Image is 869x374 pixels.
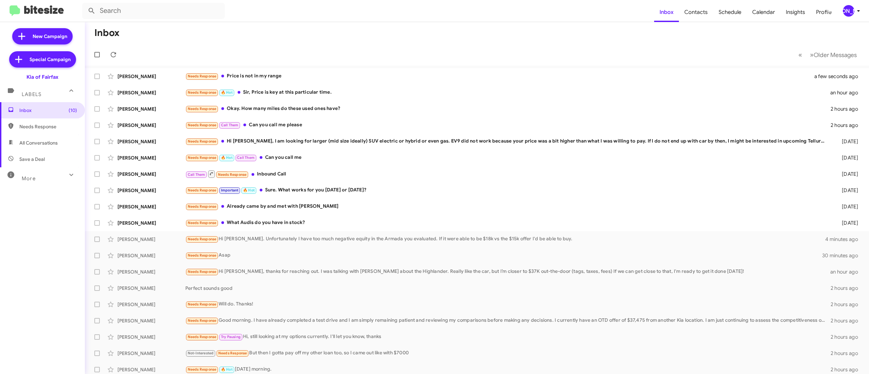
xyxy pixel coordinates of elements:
[12,28,73,44] a: New Campaign
[829,350,864,357] div: 2 hours ago
[117,220,185,226] div: [PERSON_NAME]
[188,269,217,274] span: Needs Response
[117,285,185,292] div: [PERSON_NAME]
[117,236,185,243] div: [PERSON_NAME]
[829,301,864,308] div: 2 hours ago
[117,252,185,259] div: [PERSON_NAME]
[780,2,811,22] a: Insights
[218,172,247,177] span: Needs Response
[185,137,829,145] div: Hi [PERSON_NAME], I am looking for larger (mid size ideally) SUV electric or hybrid or even gas. ...
[185,219,829,227] div: What Audis do you have in stock?
[117,350,185,357] div: [PERSON_NAME]
[69,107,77,114] span: (10)
[117,171,185,177] div: [PERSON_NAME]
[679,2,713,22] a: Contacts
[188,367,217,372] span: Needs Response
[829,334,864,340] div: 2 hours ago
[823,73,864,80] div: a few seconds ago
[188,188,217,192] span: Needs Response
[188,335,217,339] span: Needs Response
[795,48,861,62] nav: Page navigation example
[185,203,829,210] div: Already came by and met with [PERSON_NAME]
[188,139,217,144] span: Needs Response
[185,366,829,373] div: [DATE] morning.
[221,188,239,192] span: Important
[221,155,233,160] span: 🔥 Hot
[117,89,185,96] div: [PERSON_NAME]
[237,155,255,160] span: Call Them
[19,107,77,114] span: Inbox
[22,91,41,97] span: Labels
[794,48,806,62] button: Previous
[188,204,217,209] span: Needs Response
[185,285,829,292] div: Perfect sounds good
[117,73,185,80] div: [PERSON_NAME]
[117,203,185,210] div: [PERSON_NAME]
[829,171,864,177] div: [DATE]
[188,253,217,258] span: Needs Response
[837,5,862,17] button: [PERSON_NAME]
[185,349,829,357] div: But then I gotta pay off my other loan too, so I came out like with $7000
[221,90,233,95] span: 🔥 Hot
[185,268,829,276] div: Hi [PERSON_NAME], thanks for reaching out. I was talking with [PERSON_NAME] about the Highlander....
[185,170,829,178] div: Inbound Call
[829,220,864,226] div: [DATE]
[243,188,255,192] span: 🔥 Hot
[117,301,185,308] div: [PERSON_NAME]
[188,351,214,355] span: Not-Interested
[19,139,58,146] span: All Conversations
[654,2,679,22] a: Inbox
[188,155,217,160] span: Needs Response
[185,186,829,194] div: Sure. What works for you [DATE] or [DATE]?
[117,138,185,145] div: [PERSON_NAME]
[188,221,217,225] span: Needs Response
[26,74,58,80] div: Kia of Fairfax
[9,51,76,68] a: Special Campaign
[829,154,864,161] div: [DATE]
[829,187,864,194] div: [DATE]
[185,317,829,324] div: Good morning. I have already completed a test drive and I am simply remaining patient and reviewi...
[188,237,217,241] span: Needs Response
[829,122,864,129] div: 2 hours ago
[811,2,837,22] a: Profile
[82,3,225,19] input: Search
[185,121,829,129] div: Can you call me please
[829,366,864,373] div: 2 hours ago
[33,33,67,40] span: New Campaign
[829,268,864,275] div: an hour ago
[185,235,825,243] div: Hi [PERSON_NAME]. Unfortunately I have too much negative equity in the Armada you evaluated. If i...
[823,252,864,259] div: 30 minutes ago
[185,251,823,259] div: Asap
[19,156,45,163] span: Save a Deal
[221,335,241,339] span: Try Pausing
[188,74,217,78] span: Needs Response
[185,72,823,80] div: Price is not in my range
[188,302,217,306] span: Needs Response
[806,48,861,62] button: Next
[117,106,185,112] div: [PERSON_NAME]
[185,89,829,96] div: Sir, Price is key at this particular time.
[814,51,857,59] span: Older Messages
[185,333,829,341] div: Hi, still looking at my options currently. I'll let you know, thanks
[829,138,864,145] div: [DATE]
[188,107,217,111] span: Needs Response
[713,2,747,22] a: Schedule
[218,351,247,355] span: Needs Response
[30,56,71,63] span: Special Campaign
[825,236,864,243] div: 4 minutes ago
[94,27,119,38] h1: Inbox
[798,51,802,59] span: «
[810,51,814,59] span: »
[185,154,829,162] div: Can you call me
[221,367,233,372] span: 🔥 Hot
[19,123,77,130] span: Needs Response
[22,175,36,182] span: More
[829,285,864,292] div: 2 hours ago
[117,268,185,275] div: [PERSON_NAME]
[188,172,205,177] span: Call Them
